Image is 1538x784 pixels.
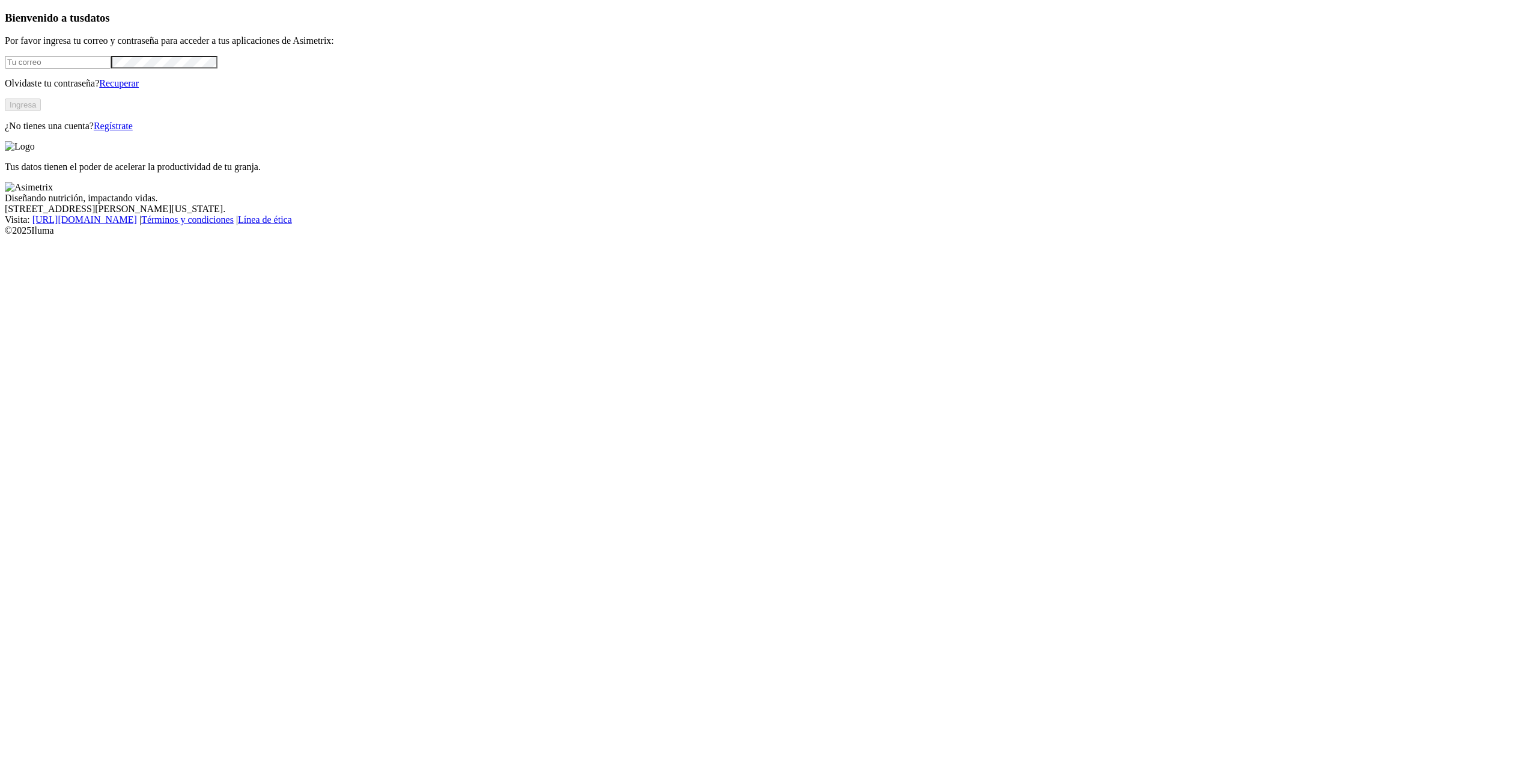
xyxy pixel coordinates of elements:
p: Tus datos tienen el poder de acelerar la productividad de tu granja. [5,162,1533,172]
div: [STREET_ADDRESS][PERSON_NAME][US_STATE]. [5,204,1533,214]
img: Logo [5,141,35,152]
div: © 2025 Iluma [5,225,1533,236]
input: Tu correo [5,56,111,68]
p: Olvidaste tu contraseña? [5,78,1533,89]
a: Términos y condiciones [141,214,234,225]
button: Ingresa [5,99,41,111]
a: [URL][DOMAIN_NAME] [32,214,137,225]
div: Visita : | | [5,214,1533,225]
a: Línea de ética [238,214,292,225]
a: Recuperar [99,78,139,88]
p: ¿No tienes una cuenta? [5,121,1533,132]
h3: Bienvenido a tus [5,11,1533,25]
img: Asimetrix [5,182,53,193]
a: Regístrate [94,121,133,131]
div: Diseñando nutrición, impactando vidas. [5,193,1533,204]
p: Por favor ingresa tu correo y contraseña para acceder a tus aplicaciones de Asimetrix: [5,35,1533,46]
span: datos [84,11,110,24]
